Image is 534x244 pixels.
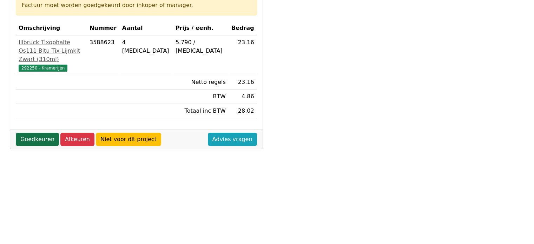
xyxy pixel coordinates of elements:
div: Illbruck Tixophalte Os111 Bitu Tix Lijmkit Zwart (310ml) [19,38,84,64]
td: Totaal inc BTW [173,104,229,118]
th: Aantal [119,21,173,35]
th: Prijs / eenh. [173,21,229,35]
span: 292250 - Kramerijen [19,65,67,72]
th: Omschrijving [16,21,87,35]
td: 3588623 [87,35,119,75]
a: Niet voor dit project [96,133,161,146]
td: 23.16 [229,35,257,75]
td: 28.02 [229,104,257,118]
div: 4 [MEDICAL_DATA] [122,38,170,55]
a: Advies vragen [208,133,257,146]
td: 23.16 [229,75,257,90]
th: Bedrag [229,21,257,35]
a: Goedkeuren [16,133,59,146]
a: Illbruck Tixophalte Os111 Bitu Tix Lijmkit Zwart (310ml)292250 - Kramerijen [19,38,84,72]
a: Afkeuren [60,133,94,146]
td: Netto regels [173,75,229,90]
td: BTW [173,90,229,104]
div: 5.790 / [MEDICAL_DATA] [176,38,226,55]
th: Nummer [87,21,119,35]
div: Factuur moet worden goedgekeurd door inkoper of manager. [22,1,251,9]
td: 4.86 [229,90,257,104]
